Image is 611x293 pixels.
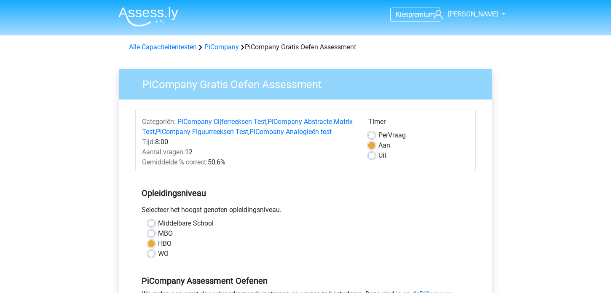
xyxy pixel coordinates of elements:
[142,138,155,146] span: Tijd:
[136,157,362,167] div: 50,6%
[204,43,239,51] a: PiCompany
[132,75,486,91] h3: PiCompany Gratis Oefen Assessment
[396,11,408,19] span: Kies
[378,130,406,140] label: Vraag
[249,128,332,136] a: PiCompany Analogieën test
[142,276,469,286] h5: PiCompany Assessment Oefenen
[135,205,476,218] div: Selecteer het hoogst genoten opleidingsniveau.
[378,151,386,161] label: Uit
[408,11,435,19] span: premium
[378,140,390,151] label: Aan
[136,147,362,157] div: 12
[430,9,499,19] a: [PERSON_NAME]
[368,117,469,130] div: Timer
[136,117,362,137] div: , , ,
[136,137,362,147] div: 8:00
[158,218,214,228] label: Middelbare School
[142,185,469,202] h5: Opleidingsniveau
[142,148,185,156] span: Aantal vragen:
[391,9,440,20] a: Kiespremium
[378,131,388,139] span: Per
[142,158,208,166] span: Gemiddelde % correct:
[158,228,173,239] label: MBO
[126,42,485,52] div: PiCompany Gratis Oefen Assessment
[142,118,176,126] span: Categoriën:
[129,43,197,51] a: Alle Capaciteitentesten
[448,10,498,18] span: [PERSON_NAME]
[158,249,169,259] label: WO
[158,239,172,249] label: HBO
[118,7,178,27] img: Assessly
[156,128,248,136] a: PiCompany Figuurreeksen Test
[177,118,266,126] a: PiCompany Cijferreeksen Test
